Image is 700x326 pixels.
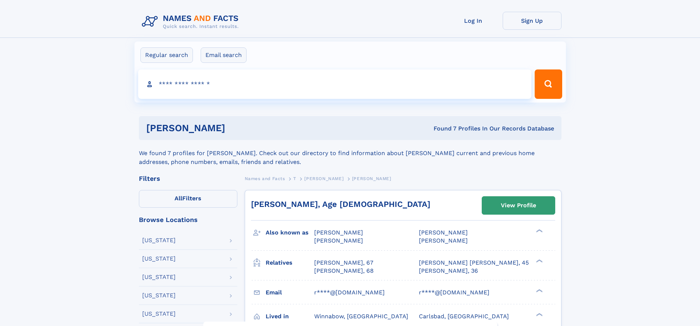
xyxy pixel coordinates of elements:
div: Browse Locations [139,216,237,223]
a: Names and Facts [245,174,285,183]
h1: [PERSON_NAME] [146,123,330,133]
div: ❯ [534,288,543,293]
a: [PERSON_NAME], Age [DEMOGRAPHIC_DATA] [251,200,430,209]
span: Winnabow, [GEOGRAPHIC_DATA] [314,313,408,320]
div: We found 7 profiles for [PERSON_NAME]. Check out our directory to find information about [PERSON_... [139,140,561,166]
h3: Relatives [266,257,314,269]
span: T [293,176,296,181]
a: [PERSON_NAME], 36 [419,267,478,275]
span: Carlsbad, [GEOGRAPHIC_DATA] [419,313,509,320]
a: T [293,174,296,183]
img: Logo Names and Facts [139,12,245,32]
a: View Profile [482,197,555,214]
div: ❯ [534,312,543,317]
a: [PERSON_NAME] [PERSON_NAME], 45 [419,259,529,267]
div: ❯ [534,258,543,263]
label: Regular search [140,47,193,63]
div: [US_STATE] [142,274,176,280]
div: Filters [139,175,237,182]
button: Search Button [535,69,562,99]
h3: Also known as [266,226,314,239]
span: [PERSON_NAME] [304,176,344,181]
span: [PERSON_NAME] [352,176,391,181]
span: All [175,195,182,202]
span: [PERSON_NAME] [419,237,468,244]
div: ❯ [534,229,543,233]
div: [US_STATE] [142,293,176,298]
h3: Email [266,286,314,299]
a: [PERSON_NAME], 67 [314,259,373,267]
a: [PERSON_NAME] [304,174,344,183]
div: [US_STATE] [142,237,176,243]
div: [US_STATE] [142,311,176,317]
a: Log In [444,12,503,30]
label: Email search [201,47,247,63]
div: View Profile [501,197,536,214]
a: Sign Up [503,12,561,30]
label: Filters [139,190,237,208]
a: [PERSON_NAME], 68 [314,267,374,275]
div: Found 7 Profiles In Our Records Database [329,125,554,133]
span: [PERSON_NAME] [419,229,468,236]
div: [US_STATE] [142,256,176,262]
span: [PERSON_NAME] [314,229,363,236]
span: [PERSON_NAME] [314,237,363,244]
input: search input [138,69,532,99]
h3: Lived in [266,310,314,323]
